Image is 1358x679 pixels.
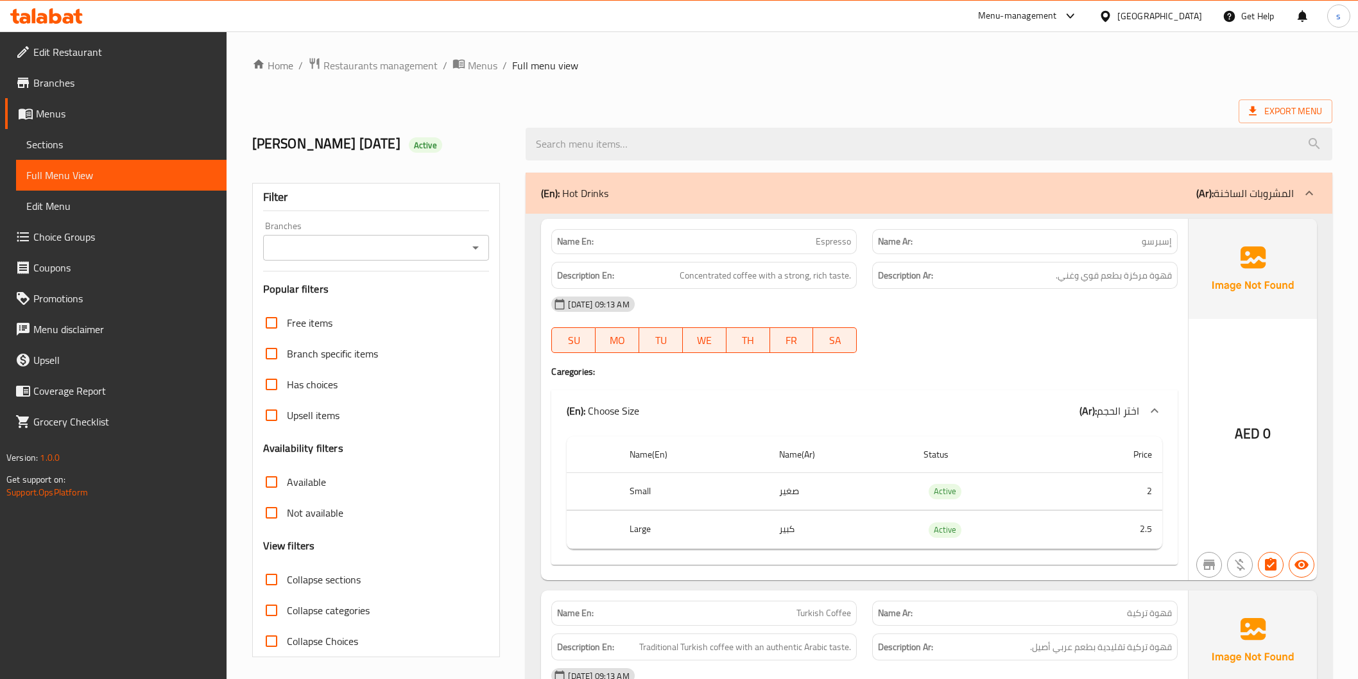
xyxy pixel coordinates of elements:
[567,436,1162,549] table: choices table
[16,191,227,221] a: Edit Menu
[878,639,933,655] strong: Description Ar:
[252,58,293,73] a: Home
[818,331,852,350] span: SA
[1097,401,1139,420] span: اختر الحجم
[816,235,851,248] span: Espresso
[726,327,770,353] button: TH
[287,408,339,423] span: Upsell items
[541,184,560,203] b: (En):
[33,291,216,306] span: Promotions
[551,431,1177,565] div: (En): Hot Drinks(Ar):المشروبات الساخنة
[769,436,913,473] th: Name(Ar)
[252,57,1332,74] nav: breadcrumb
[639,639,851,655] span: Traditional Turkish coffee with an authentic Arabic taste.
[1227,552,1253,578] button: Purchased item
[6,484,88,501] a: Support.OpsPlatform
[36,106,216,121] span: Menus
[5,252,227,283] a: Coupons
[1030,639,1172,655] span: قهوة تركية تقليدية بطعم عربي أصيل.
[1196,185,1294,201] p: المشروبات الساخنة
[33,383,216,399] span: Coverage Report
[263,441,343,456] h3: Availability filters
[252,134,511,153] h2: [PERSON_NAME] [DATE]
[1249,103,1322,119] span: Export Menu
[33,75,216,90] span: Branches
[541,185,608,201] p: Hot Drinks
[5,67,227,98] a: Branches
[16,160,227,191] a: Full Menu View
[263,538,315,553] h3: View filters
[26,168,216,183] span: Full Menu View
[287,474,326,490] span: Available
[1142,235,1172,248] span: إسبرسو
[929,484,961,499] span: Active
[683,327,726,353] button: WE
[1263,421,1271,446] span: 0
[6,471,65,488] span: Get support on:
[287,315,332,331] span: Free items
[557,235,594,248] strong: Name En:
[526,173,1332,214] div: (En): Hot Drinks(Ar):المشروبات الساخنة
[503,58,507,73] li: /
[878,268,933,284] strong: Description Ar:
[1196,184,1214,203] b: (Ar):
[287,505,343,520] span: Not available
[33,260,216,275] span: Coupons
[557,639,614,655] strong: Description En:
[596,327,639,353] button: MO
[601,331,634,350] span: MO
[409,139,442,151] span: Active
[33,322,216,337] span: Menu disclaimer
[26,198,216,214] span: Edit Menu
[1289,552,1314,578] button: Available
[298,58,303,73] li: /
[1079,401,1097,420] b: (Ar):
[929,522,961,537] span: Active
[1117,9,1202,23] div: [GEOGRAPHIC_DATA]
[5,221,227,252] a: Choice Groups
[40,449,60,466] span: 1.0.0
[26,137,216,152] span: Sections
[557,331,590,350] span: SU
[551,390,1177,431] div: (En): Choose Size(Ar):اختر الحجم
[644,331,678,350] span: TU
[1056,268,1172,284] span: قهوة مركزة بطعم قوي وغني.
[567,401,585,420] b: (En):
[526,128,1332,160] input: search
[567,403,639,418] p: Choose Size
[619,472,769,510] th: Small
[769,511,913,549] td: كبير
[287,377,338,392] span: Has choices
[688,331,721,350] span: WE
[5,345,227,375] a: Upsell
[33,229,216,245] span: Choice Groups
[1062,436,1162,473] th: Price
[557,606,594,620] strong: Name En:
[878,606,913,620] strong: Name Ar:
[263,282,490,297] h3: Popular filters
[5,37,227,67] a: Edit Restaurant
[1239,99,1332,123] span: Export Menu
[512,58,578,73] span: Full menu view
[287,633,358,649] span: Collapse Choices
[467,239,485,257] button: Open
[1127,606,1172,620] span: قهوة تركية
[619,511,769,549] th: Large
[468,58,497,73] span: Menus
[1189,219,1317,319] img: Ae5nvW7+0k+MAAAAAElFTkSuQmCC
[1062,472,1162,510] td: 2
[287,346,378,361] span: Branch specific items
[680,268,851,284] span: Concentrated coffee with a strong, rich taste.
[913,436,1063,473] th: Status
[409,137,442,153] div: Active
[5,406,227,437] a: Grocery Checklist
[5,314,227,345] a: Menu disclaimer
[308,57,438,74] a: Restaurants management
[769,472,913,510] td: صغير
[5,283,227,314] a: Promotions
[1062,511,1162,549] td: 2.5
[323,58,438,73] span: Restaurants management
[563,298,634,311] span: [DATE] 09:13 AM
[775,331,809,350] span: FR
